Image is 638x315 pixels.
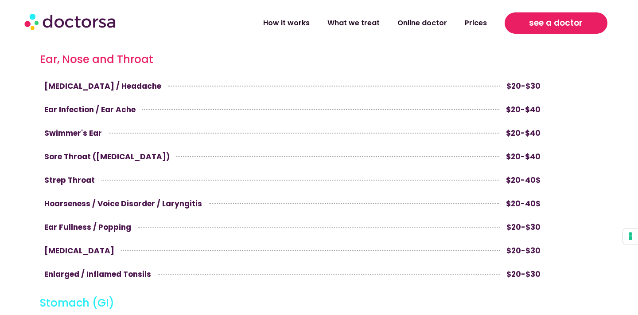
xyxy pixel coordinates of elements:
h5: Stomach (GI) [40,296,545,310]
a: Prices [456,13,496,33]
button: Your consent preferences for tracking technologies [623,229,638,244]
span: Hoarseness / Voice Disorder / Laryngitis [44,197,202,210]
nav: Menu [169,13,495,33]
h5: Ear, Nose and Throat [40,52,545,67]
span: $20-$30 [506,268,541,280]
span: see a doctor [529,16,583,30]
span: $20-$30 [506,221,541,233]
a: see a doctor [505,12,607,34]
a: What we treat [319,13,389,33]
span: $20-40$ [506,197,541,210]
a: Online doctor [389,13,456,33]
a: How it works [254,13,319,33]
span: Ear Fullness / Popping [44,221,131,233]
span: Enlarged / Inflamed Tonsils [44,268,151,280]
